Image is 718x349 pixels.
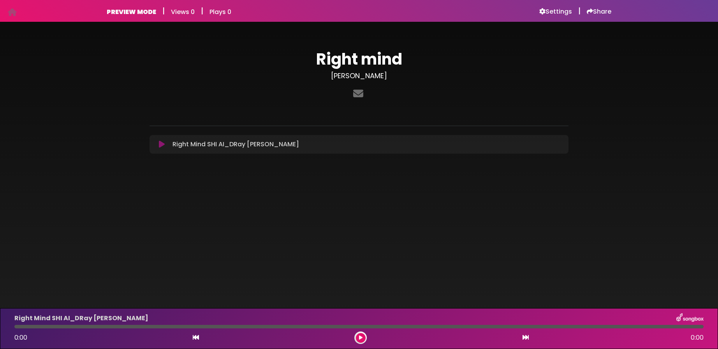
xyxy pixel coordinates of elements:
h6: Plays 0 [209,8,231,16]
a: Settings [539,8,572,16]
a: Share [587,8,611,16]
h5: | [578,6,581,16]
h3: [PERSON_NAME] [150,72,568,80]
h1: Right mind [150,50,568,68]
p: Right Mind SHI AI_DRay [PERSON_NAME] [172,140,299,149]
h5: | [162,6,165,16]
h6: Views 0 [171,8,195,16]
h6: PREVIEW MODE [107,8,156,16]
h5: | [201,6,203,16]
